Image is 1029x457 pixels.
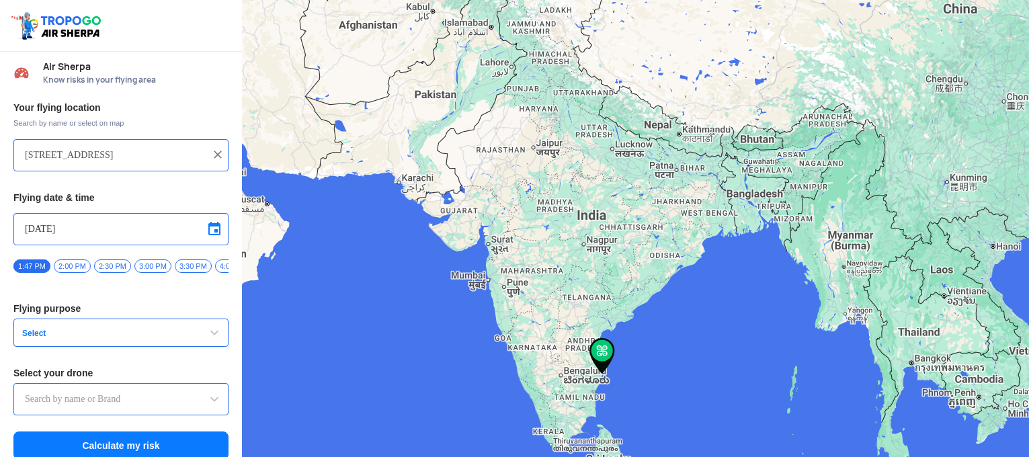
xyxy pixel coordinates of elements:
[94,259,131,273] span: 2:30 PM
[54,259,91,273] span: 2:00 PM
[13,193,229,202] h3: Flying date & time
[43,61,229,72] span: Air Sherpa
[13,319,229,347] button: Select
[25,221,217,237] input: Select Date
[17,328,185,339] span: Select
[13,65,30,81] img: Risk Scores
[13,304,229,313] h3: Flying purpose
[43,75,229,85] span: Know risks in your flying area
[13,103,229,112] h3: Your flying location
[13,118,229,128] span: Search by name or select on map
[10,10,106,41] img: ic_tgdronemaps.svg
[215,259,252,273] span: 4:00 PM
[211,148,224,161] img: ic_close.png
[25,391,217,407] input: Search by name or Brand
[13,259,50,273] span: 1:47 PM
[175,259,212,273] span: 3:30 PM
[13,368,229,378] h3: Select your drone
[25,147,207,163] input: Search your flying location
[134,259,171,273] span: 3:00 PM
